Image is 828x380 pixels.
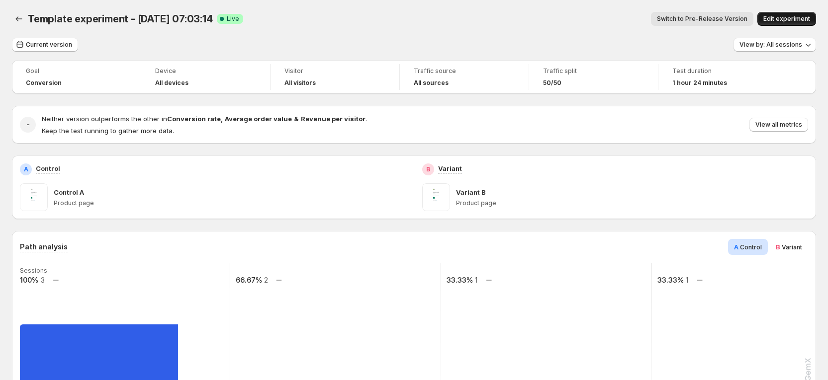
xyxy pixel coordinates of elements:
text: 33.33% [657,276,684,284]
a: Traffic sourceAll sources [414,66,515,88]
text: 33.33% [447,276,473,284]
text: 100% [20,276,38,284]
span: Variant [782,243,802,251]
text: 3 [41,276,45,284]
span: Neither version outperforms the other in . [42,115,367,123]
h2: - [26,120,30,130]
strong: , [221,115,223,123]
span: Current version [26,41,72,49]
a: DeviceAll devices [155,66,256,88]
button: View by: All sessions [734,38,816,52]
span: Visitor [284,67,385,75]
img: Variant B [422,183,450,211]
text: 1 [686,276,688,284]
span: A [734,243,738,251]
p: Product page [456,199,808,207]
span: B [776,243,780,251]
span: Conversion [26,79,62,87]
a: Test duration1 hour 24 minutes [672,66,774,88]
h4: All sources [414,79,449,87]
span: Switch to Pre-Release Version [657,15,747,23]
span: Keep the test running to gather more data. [42,127,174,135]
span: View by: All sessions [739,41,802,49]
p: Variant B [456,187,486,197]
strong: Average order value [225,115,292,123]
h4: All devices [155,79,188,87]
a: Traffic split50/50 [543,66,644,88]
button: Switch to Pre-Release Version [651,12,753,26]
span: Device [155,67,256,75]
text: 1 [475,276,477,284]
h2: A [24,165,28,173]
p: Product page [54,199,406,207]
p: Variant [438,163,462,173]
span: Goal [26,67,127,75]
span: 1 hour 24 minutes [672,79,727,87]
strong: Conversion rate [167,115,221,123]
span: Edit experiment [763,15,810,23]
span: 50/50 [543,79,561,87]
a: VisitorAll visitors [284,66,385,88]
p: Control A [54,187,84,197]
text: Sessions [20,267,47,274]
button: Edit experiment [757,12,816,26]
span: Traffic split [543,67,644,75]
button: Back [12,12,26,26]
a: GoalConversion [26,66,127,88]
text: 2 [264,276,268,284]
span: Live [227,15,239,23]
p: Control [36,163,60,173]
img: Control A [20,183,48,211]
button: View all metrics [749,118,808,132]
button: Current version [12,38,78,52]
h3: Path analysis [20,242,68,252]
h4: All visitors [284,79,316,87]
span: Traffic source [414,67,515,75]
h2: B [426,165,430,173]
span: Test duration [672,67,774,75]
span: View all metrics [755,121,802,129]
span: Template experiment - [DATE] 07:03:14 [28,13,213,25]
span: Control [740,243,762,251]
strong: Revenue per visitor [301,115,366,123]
text: 66.67% [236,276,262,284]
strong: & [294,115,299,123]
